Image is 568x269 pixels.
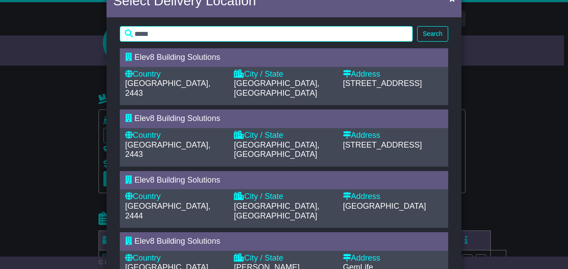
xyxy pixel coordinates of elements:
[343,202,426,211] span: [GEOGRAPHIC_DATA]
[125,70,225,79] div: Country
[125,253,225,263] div: Country
[234,202,319,220] span: [GEOGRAPHIC_DATA], [GEOGRAPHIC_DATA]
[125,79,210,97] span: [GEOGRAPHIC_DATA], 2443
[234,140,319,159] span: [GEOGRAPHIC_DATA], [GEOGRAPHIC_DATA]
[134,53,220,62] span: Elev8 Building Solutions
[134,114,220,123] span: Elev8 Building Solutions
[234,192,334,202] div: City / State
[343,79,422,88] span: [STREET_ADDRESS]
[134,175,220,184] span: Elev8 Building Solutions
[134,237,220,246] span: Elev8 Building Solutions
[343,140,422,149] span: [STREET_ADDRESS]
[125,192,225,202] div: Country
[125,140,210,159] span: [GEOGRAPHIC_DATA], 2443
[417,26,448,42] button: Search
[234,131,334,140] div: City / State
[343,253,443,263] div: Address
[343,192,443,202] div: Address
[343,131,443,140] div: Address
[343,70,443,79] div: Address
[234,79,319,97] span: [GEOGRAPHIC_DATA], [GEOGRAPHIC_DATA]
[125,202,210,220] span: [GEOGRAPHIC_DATA], 2444
[234,70,334,79] div: City / State
[234,253,334,263] div: City / State
[125,131,225,140] div: Country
